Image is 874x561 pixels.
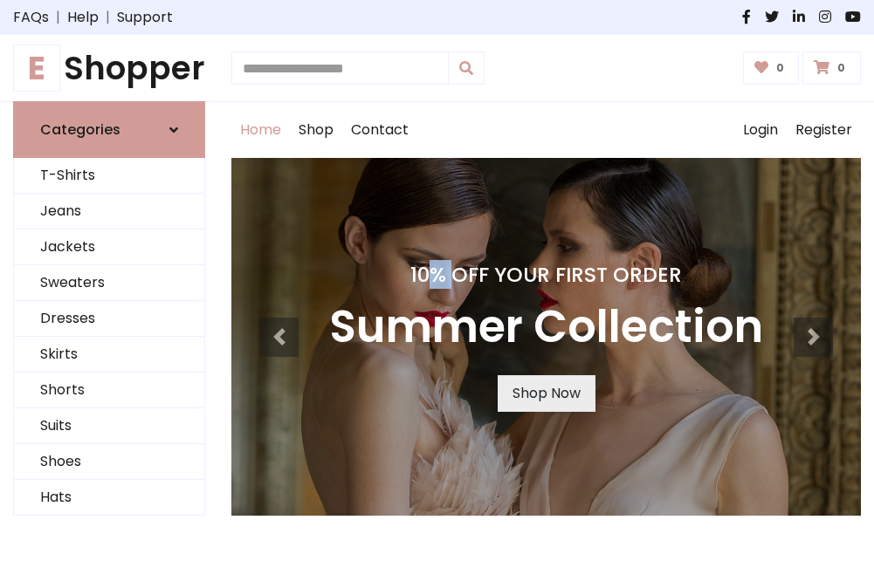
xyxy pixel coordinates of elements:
a: Shop Now [498,375,595,412]
h1: Shopper [13,49,205,87]
a: Support [117,7,173,28]
span: 0 [833,60,850,76]
a: Shop [290,102,342,158]
a: Shorts [14,373,204,408]
a: Skirts [14,337,204,373]
a: T-Shirts [14,158,204,194]
a: Login [734,102,787,158]
a: Sweaters [14,265,204,301]
a: Help [67,7,99,28]
h6: Categories [40,121,120,138]
a: Register [787,102,861,158]
a: Jeans [14,194,204,229]
span: 0 [772,60,788,76]
a: Hats [14,480,204,516]
a: Jackets [14,229,204,265]
span: | [49,7,67,28]
a: 0 [802,51,861,85]
a: Suits [14,408,204,444]
span: | [99,7,117,28]
a: Dresses [14,301,204,337]
a: Contact [342,102,417,158]
h3: Summer Collection [329,301,763,354]
a: Home [231,102,290,158]
a: Categories [13,101,205,158]
span: E [13,44,60,92]
h4: 10% Off Your First Order [329,263,763,287]
a: 0 [743,51,800,85]
a: FAQs [13,7,49,28]
a: Shoes [14,444,204,480]
a: EShopper [13,49,205,87]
